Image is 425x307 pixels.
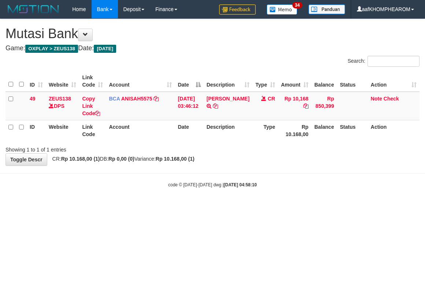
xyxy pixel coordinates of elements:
th: Date: activate to sort column descending [175,71,203,92]
th: Website [46,120,79,141]
th: Amount: activate to sort column ascending [278,71,311,92]
th: Account [106,120,175,141]
h4: Game: Date: [5,45,420,52]
a: Copy INA PAUJANAH to clipboard [213,103,218,109]
th: ID: activate to sort column ascending [27,71,46,92]
a: ANISAH5575 [121,96,152,102]
td: Rp 10,168 [278,92,311,120]
th: Action [368,120,420,141]
th: Rp 10.168,00 [278,120,311,141]
img: MOTION_logo.png [5,4,61,15]
img: Button%20Memo.svg [267,4,297,15]
a: Toggle Descr [5,153,47,166]
th: Type: activate to sort column ascending [252,71,278,92]
img: Feedback.jpg [219,4,256,15]
span: 49 [30,96,36,102]
div: Showing 1 to 1 of 1 entries [5,143,171,153]
th: Description [204,120,252,141]
th: Type [252,120,278,141]
img: panduan.png [308,4,345,14]
span: 34 [292,2,302,8]
td: DPS [46,92,79,120]
td: [DATE] 03:46:12 [175,92,203,120]
strong: [DATE] 04:58:10 [224,182,257,187]
td: Rp 850,399 [311,92,337,120]
a: ZEUS138 [49,96,71,102]
th: Link Code: activate to sort column ascending [79,71,106,92]
th: Description: activate to sort column ascending [204,71,252,92]
th: Balance [311,120,337,141]
th: Account: activate to sort column ascending [106,71,175,92]
th: Website: activate to sort column ascending [46,71,79,92]
th: Status [337,71,368,92]
span: CR [268,96,275,102]
a: Copy ANISAH5575 to clipboard [154,96,159,102]
span: OXPLAY > ZEUS138 [25,45,78,53]
th: Action: activate to sort column ascending [368,71,420,92]
th: Link Code [79,120,106,141]
label: Search: [348,56,420,67]
strong: Rp 10.168,00 (1) [61,156,100,162]
strong: Rp 10.168,00 (1) [156,156,195,162]
strong: Rp 0,00 (0) [108,156,134,162]
th: Status [337,120,368,141]
a: Copy Rp 10,168 to clipboard [303,103,308,109]
h1: Mutasi Bank [5,26,420,41]
a: Copy Link Code [82,96,100,116]
a: Note [371,96,382,102]
span: [DATE] [94,45,116,53]
span: CR: DB: Variance: [49,156,195,162]
span: BCA [109,96,120,102]
a: [PERSON_NAME] [207,96,250,102]
a: Check [384,96,399,102]
th: ID [27,120,46,141]
th: Date [175,120,203,141]
input: Search: [367,56,420,67]
small: code © [DATE]-[DATE] dwg | [168,182,257,187]
th: Balance [311,71,337,92]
